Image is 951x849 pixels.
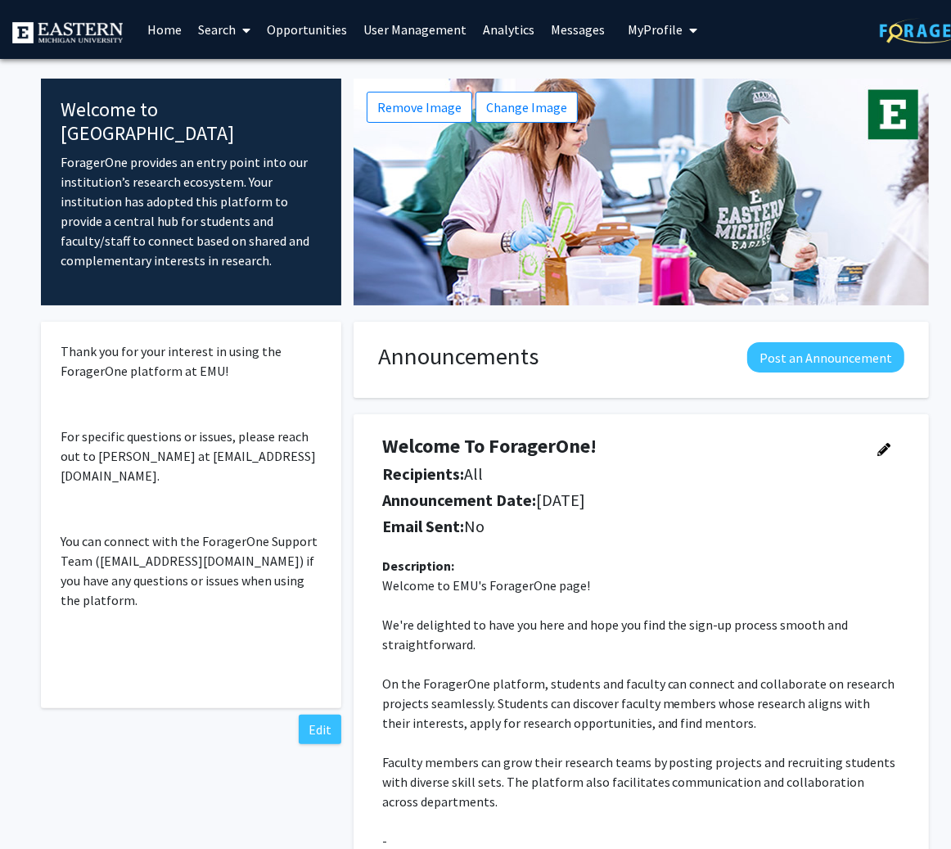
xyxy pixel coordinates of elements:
[61,341,322,381] p: Thank you for your interest in using the ForagerOne platform at EMU!
[378,342,539,371] h1: Announcements
[382,675,898,731] span: On the ForagerOne platform, students and faculty can connect and collaborate on research projects...
[190,1,259,58] a: Search
[354,79,929,305] img: Cover Image
[382,576,900,595] p: Welcome to EMU's ForagerOne page!
[543,1,613,58] a: Messages
[259,1,355,58] a: Opportunities
[12,22,123,43] img: Eastern Michigan University Logo
[382,490,536,510] b: Announcement Date:
[382,464,855,484] h5: All
[367,92,472,123] button: Remove Image
[139,1,190,58] a: Home
[299,715,341,744] button: Edit
[382,754,899,810] span: Faculty members can grow their research teams by posting projects and recruiting students with di...
[382,490,855,510] h5: [DATE]
[12,775,70,837] iframe: Chat
[382,516,464,536] b: Email Sent:
[382,556,900,576] div: Description:
[382,517,855,536] h5: No
[61,152,322,270] p: ForagerOne provides an entry point into our institution’s research ecosystem. Your institution ha...
[61,98,322,146] h4: Welcome to [GEOGRAPHIC_DATA]
[747,342,904,373] button: Post an Announcement
[61,427,322,485] p: For specific questions or issues, please reach out to [PERSON_NAME] at [EMAIL_ADDRESS][DOMAIN_NAME].
[382,435,855,458] h4: Welcome To ForagerOne!
[628,21,683,38] span: My Profile
[475,1,543,58] a: Analytics
[355,1,475,58] a: User Management
[61,533,318,608] span: You can connect with the ForagerOne Support Team ([EMAIL_ADDRESS][DOMAIN_NAME]) if you have any q...
[382,463,464,484] b: Recipients:
[382,616,851,653] span: We're delighted to have you here and hope you find the sign-up process smooth and straightforward.
[475,92,578,123] button: Change Image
